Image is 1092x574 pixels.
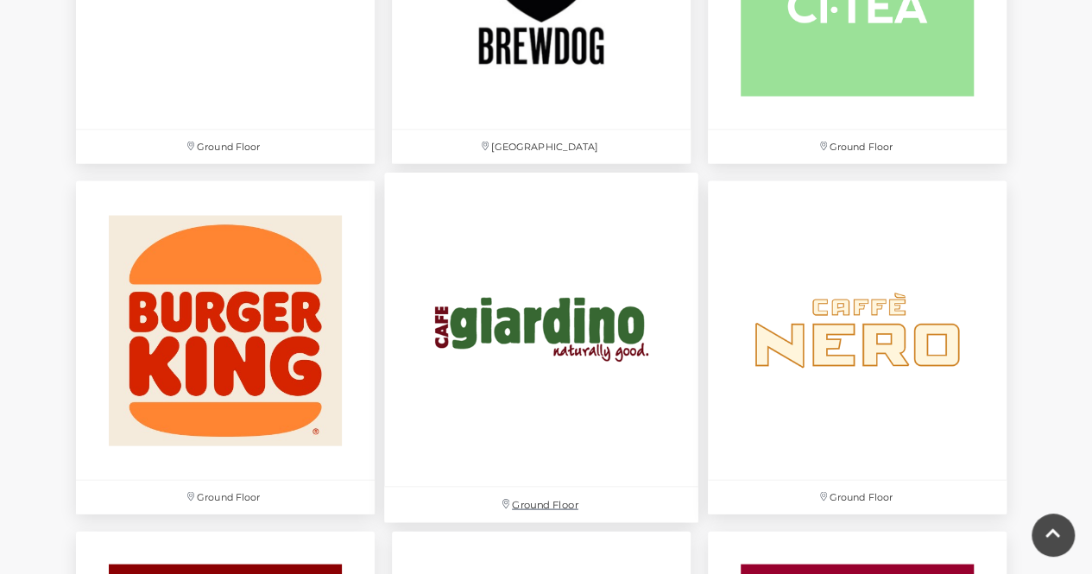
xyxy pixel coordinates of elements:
[392,130,691,164] p: [GEOGRAPHIC_DATA]
[708,481,1007,514] p: Ground Floor
[76,130,375,164] p: Ground Floor
[708,130,1007,164] p: Ground Floor
[699,173,1015,523] a: Ground Floor
[67,173,383,523] a: Ground Floor
[384,488,698,523] p: Ground Floor
[376,164,708,533] a: Ground Floor
[76,481,375,514] p: Ground Floor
